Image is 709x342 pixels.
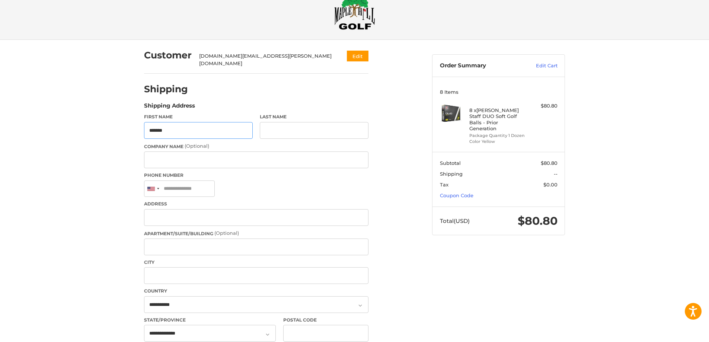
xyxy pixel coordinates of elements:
label: First Name [144,114,253,120]
h4: 8 x [PERSON_NAME] Staff DUO Soft Golf Balls - Prior Generation [469,107,526,131]
label: Postal Code [283,317,369,323]
span: Tax [440,182,448,188]
label: Country [144,288,368,294]
label: Address [144,201,368,207]
h2: Customer [144,49,192,61]
a: Edit Cart [520,62,558,70]
span: Total (USD) [440,217,470,224]
legend: Shipping Address [144,102,195,114]
div: [DOMAIN_NAME][EMAIL_ADDRESS][PERSON_NAME][DOMAIN_NAME] [199,52,333,67]
h2: Shipping [144,83,188,95]
label: Company Name [144,143,368,150]
label: Phone Number [144,172,368,179]
li: Package Quantity 1 Dozen [469,132,526,139]
a: Coupon Code [440,192,473,198]
div: United States: +1 [144,181,162,197]
span: $0.00 [543,182,558,188]
h3: Order Summary [440,62,520,70]
small: (Optional) [185,143,209,149]
h3: 8 Items [440,89,558,95]
span: Shipping [440,171,463,177]
span: $80.80 [541,160,558,166]
label: State/Province [144,317,276,323]
label: Last Name [260,114,368,120]
span: $80.80 [518,214,558,228]
small: (Optional) [214,230,239,236]
div: $80.80 [528,102,558,110]
span: Subtotal [440,160,461,166]
span: -- [554,171,558,177]
label: Apartment/Suite/Building [144,230,368,237]
label: City [144,259,368,266]
li: Color Yellow [469,138,526,145]
button: Edit [347,51,368,61]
